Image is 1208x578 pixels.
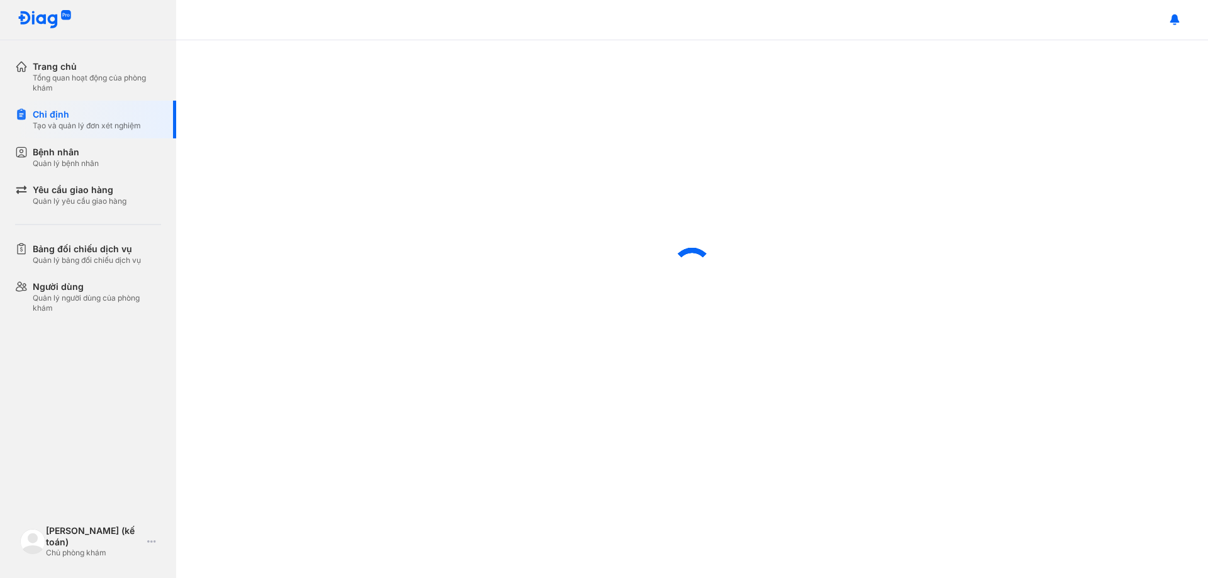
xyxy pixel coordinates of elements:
img: logo [20,529,45,554]
div: Chỉ định [33,108,141,121]
div: Trang chủ [33,60,161,73]
div: Yêu cầu giao hàng [33,184,126,196]
div: Quản lý bảng đối chiếu dịch vụ [33,255,141,265]
div: Bảng đối chiếu dịch vụ [33,243,141,255]
div: Tổng quan hoạt động của phòng khám [33,73,161,93]
div: Chủ phòng khám [46,548,143,558]
div: Quản lý người dùng của phòng khám [33,293,161,313]
div: Tạo và quản lý đơn xét nghiệm [33,121,141,131]
div: Bệnh nhân [33,146,99,158]
img: logo [18,10,72,30]
div: [PERSON_NAME] (kế toán) [46,525,143,548]
div: Người dùng [33,281,161,293]
div: Quản lý yêu cầu giao hàng [33,196,126,206]
div: Quản lý bệnh nhân [33,158,99,169]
